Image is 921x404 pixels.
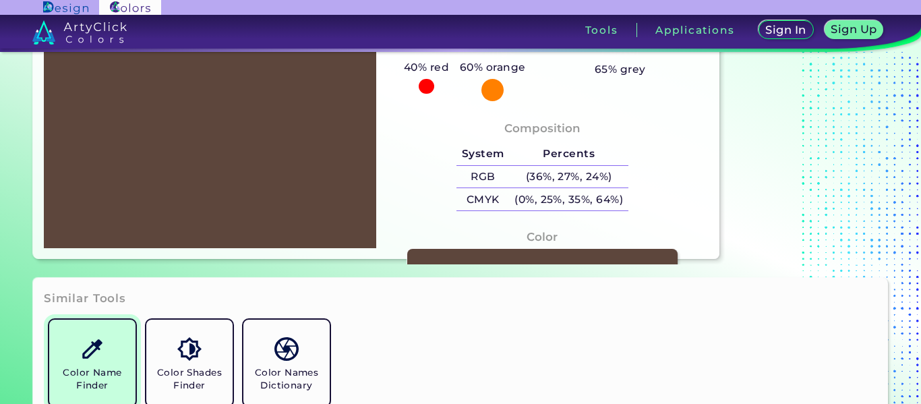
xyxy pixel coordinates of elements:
[274,337,298,361] img: icon_color_names_dictionary.svg
[456,166,509,188] h5: RGB
[152,366,227,392] h5: Color Shades Finder
[80,337,104,361] img: icon_color_name_finder.svg
[44,291,126,307] h3: Similar Tools
[585,25,618,35] h3: Tools
[833,24,875,34] h5: Sign Up
[454,59,531,76] h5: 60% orange
[761,22,810,38] a: Sign In
[55,366,130,392] h5: Color Name Finder
[509,188,628,210] h5: (0%, 25%, 35%, 64%)
[509,166,628,188] h5: (36%, 27%, 24%)
[177,337,201,361] img: icon_color_shades.svg
[655,25,734,35] h3: Applications
[43,1,88,14] img: ArtyClick Design logo
[509,143,628,165] h5: Percents
[827,22,881,38] a: Sign Up
[768,25,804,35] h5: Sign In
[456,143,509,165] h5: System
[32,20,127,45] img: logo_artyclick_colors_white.svg
[504,119,581,138] h4: Composition
[456,188,509,210] h5: CMYK
[398,59,454,76] h5: 40% red
[595,61,646,78] h5: 65% grey
[527,227,558,247] h4: Color
[249,366,324,392] h5: Color Names Dictionary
